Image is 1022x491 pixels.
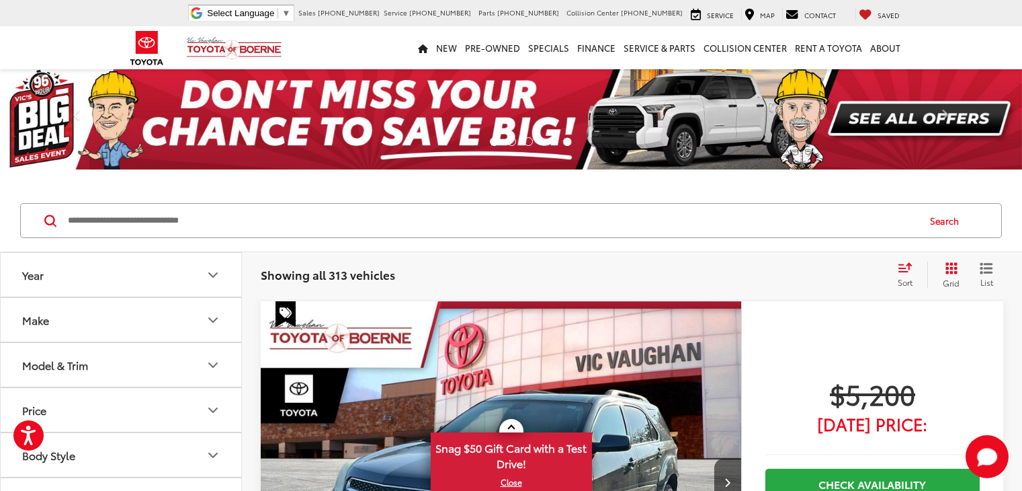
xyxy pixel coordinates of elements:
button: PricePrice [1,388,243,432]
div: Body Style [205,447,221,463]
div: Year [205,267,221,283]
span: $5,200 [765,377,980,410]
a: Home [414,26,432,69]
button: Model & TrimModel & Trim [1,343,243,387]
a: Specials [524,26,573,69]
a: Finance [573,26,620,69]
a: Service & Parts: Opens in a new tab [620,26,699,69]
button: Body StyleBody Style [1,433,243,477]
button: Search [917,204,978,237]
span: Parts [478,7,495,17]
a: Service [687,7,737,21]
span: [PHONE_NUMBER] [621,7,683,17]
button: Select sort value [891,262,927,289]
span: Snag $50 Gift Card with a Test Drive! [432,434,591,475]
span: Sales [298,7,316,17]
a: Pre-Owned [461,26,524,69]
div: Model & Trim [22,358,88,371]
span: Service [384,7,407,17]
span: Collision Center [566,7,619,17]
span: Service [707,10,734,20]
span: Map [760,10,775,20]
a: New [432,26,461,69]
span: Select Language [207,8,274,18]
button: MakeMake [1,298,243,342]
span: Contact [804,10,836,20]
div: Price [22,404,46,416]
span: ▼ [282,8,290,18]
a: About [866,26,904,69]
span: Showing all 313 vehicles [261,266,395,282]
div: Model & Trim [205,357,221,373]
span: [PHONE_NUMBER] [318,7,380,17]
span: [PHONE_NUMBER] [409,7,471,17]
a: Select Language​ [207,8,290,18]
button: YearYear [1,253,243,297]
button: Grid View [927,262,970,289]
span: Saved [878,10,900,20]
div: Year [22,268,44,281]
div: Make [205,312,221,328]
div: Body Style [22,449,75,461]
span: [PHONE_NUMBER] [497,7,559,17]
svg: Start Chat [966,435,1009,478]
button: List View [970,262,1003,289]
span: Special [275,301,296,327]
span: List [980,276,993,288]
input: Search by Make, Model, or Keyword [67,204,917,237]
img: Toyota [122,26,172,70]
a: Map [741,7,778,21]
a: My Saved Vehicles [855,7,903,21]
a: Collision Center [699,26,791,69]
div: Make [22,313,49,326]
a: Contact [782,7,839,21]
img: Vic Vaughan Toyota of Boerne [186,36,282,60]
a: Rent a Toyota [791,26,866,69]
button: Toggle Chat Window [966,435,1009,478]
div: Price [205,402,221,418]
span: Grid [943,277,960,289]
span: [DATE] Price: [765,417,980,430]
span: Sort [898,276,912,288]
